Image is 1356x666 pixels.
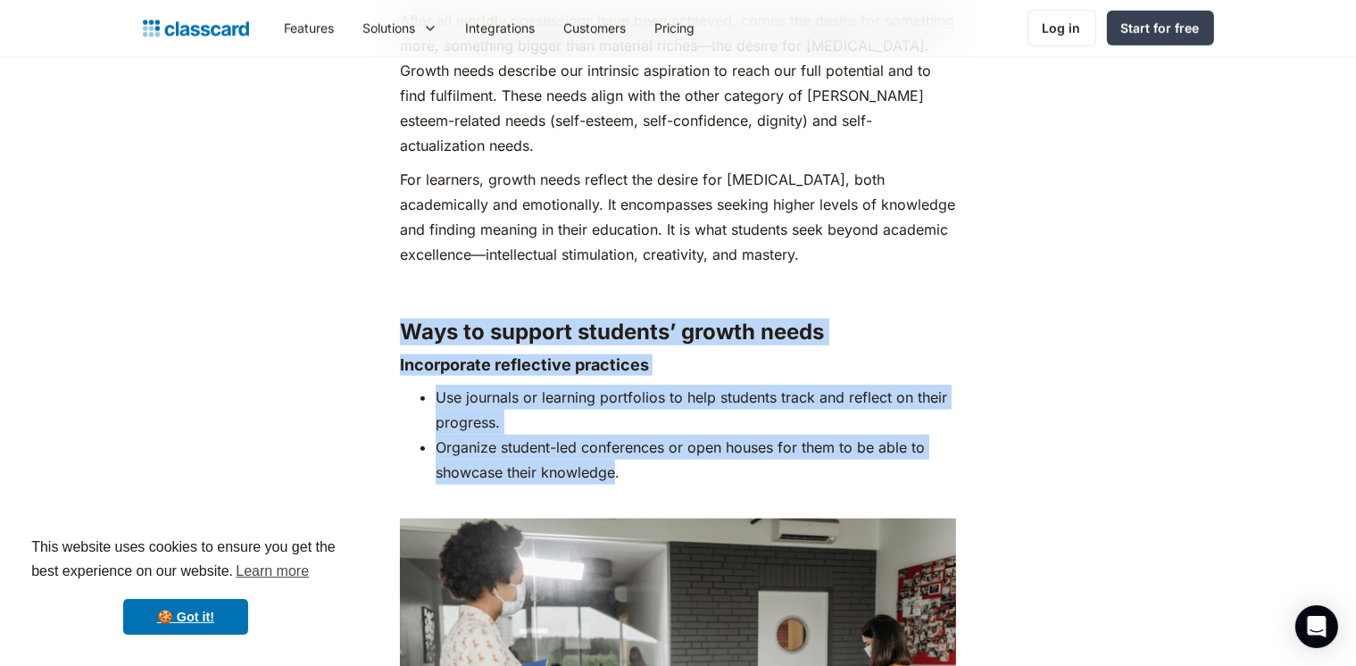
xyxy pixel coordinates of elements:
p: For learners, growth needs reflect the desire for [MEDICAL_DATA], both academically and emotional... [400,167,956,267]
p: ‍ [400,276,956,301]
div: Start for free [1121,19,1200,37]
a: dismiss cookie message [123,599,248,635]
strong: Ways to support students’ growth needs [400,319,824,345]
a: home [143,16,249,41]
p: After all worldly possessions have been achieved, comes the desire for something more, something ... [400,8,956,158]
a: Integrations [452,8,550,48]
div: Log in [1043,19,1081,37]
a: Start for free [1107,11,1214,46]
a: Log in [1027,10,1096,46]
a: Customers [550,8,641,48]
a: Features [270,8,349,48]
span: This website uses cookies to ensure you get the best experience on our website. [31,537,340,585]
div: cookieconsent [14,520,357,652]
a: Pricing [641,8,710,48]
div: Solutions [363,19,416,37]
div: Solutions [349,8,452,48]
li: Use journals or learning portfolios to help students track and reflect on their progress. [436,385,956,435]
strong: Incorporate reflective practices [400,355,649,374]
li: Organize student-led conferences or open houses for them to be able to showcase their knowledge. [436,435,956,510]
a: learn more about cookies [233,558,312,585]
div: Open Intercom Messenger [1295,605,1338,648]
